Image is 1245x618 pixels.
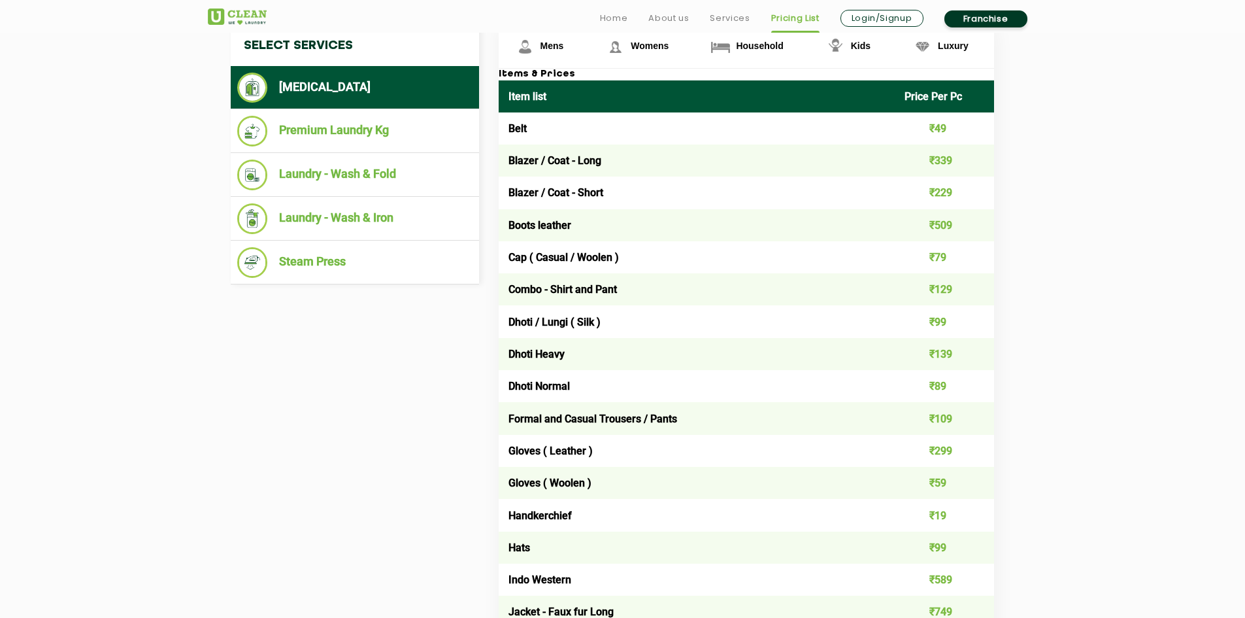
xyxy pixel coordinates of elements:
[895,499,994,531] td: ₹19
[499,370,895,402] td: Dhoti Normal
[824,35,847,58] img: Kids
[237,116,268,146] img: Premium Laundry Kg
[895,532,994,564] td: ₹99
[499,273,895,305] td: Combo - Shirt and Pant
[237,203,268,234] img: Laundry - Wash & Iron
[895,209,994,241] td: ₹509
[895,241,994,273] td: ₹79
[499,467,895,499] td: Gloves ( Woolen )
[709,35,732,58] img: Household
[499,112,895,145] td: Belt
[499,435,895,467] td: Gloves ( Leather )
[895,177,994,209] td: ₹229
[499,145,895,177] td: Blazer / Coat - Long
[499,69,994,80] h3: Items & Prices
[600,10,628,26] a: Home
[895,564,994,596] td: ₹589
[499,564,895,596] td: Indo Western
[237,160,473,190] li: Laundry - Wash & Fold
[631,41,669,51] span: Womens
[499,80,895,112] th: Item list
[604,35,627,58] img: Womens
[895,112,994,145] td: ₹49
[840,10,923,27] a: Login/Signup
[540,41,564,51] span: Mens
[895,273,994,305] td: ₹129
[237,247,268,278] img: Steam Press
[208,9,267,25] img: UClean Laundry and Dry Cleaning
[514,35,537,58] img: Mens
[237,116,473,146] li: Premium Laundry Kg
[499,305,895,337] td: Dhoti / Lungi ( Silk )
[944,10,1027,27] a: Franchise
[895,338,994,370] td: ₹139
[736,41,783,51] span: Household
[237,73,268,103] img: Dry Cleaning
[499,338,895,370] td: Dhoti Heavy
[499,532,895,564] td: Hats
[895,467,994,499] td: ₹59
[231,26,479,66] h4: Select Services
[895,80,994,112] th: Price Per Pc
[499,241,895,273] td: Cap ( Casual / Woolen )
[710,10,750,26] a: Services
[237,203,473,234] li: Laundry - Wash & Iron
[499,499,895,531] td: Handkerchief
[895,145,994,177] td: ₹339
[499,209,895,241] td: Boots leather
[851,41,871,51] span: Kids
[237,247,473,278] li: Steam Press
[895,370,994,402] td: ₹89
[911,35,934,58] img: Luxury
[499,177,895,209] td: Blazer / Coat - Short
[237,160,268,190] img: Laundry - Wash & Fold
[938,41,969,51] span: Luxury
[895,305,994,337] td: ₹99
[648,10,689,26] a: About us
[499,402,895,434] td: Formal and Casual Trousers / Pants
[237,73,473,103] li: [MEDICAL_DATA]
[895,435,994,467] td: ₹299
[771,10,820,26] a: Pricing List
[895,402,994,434] td: ₹109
